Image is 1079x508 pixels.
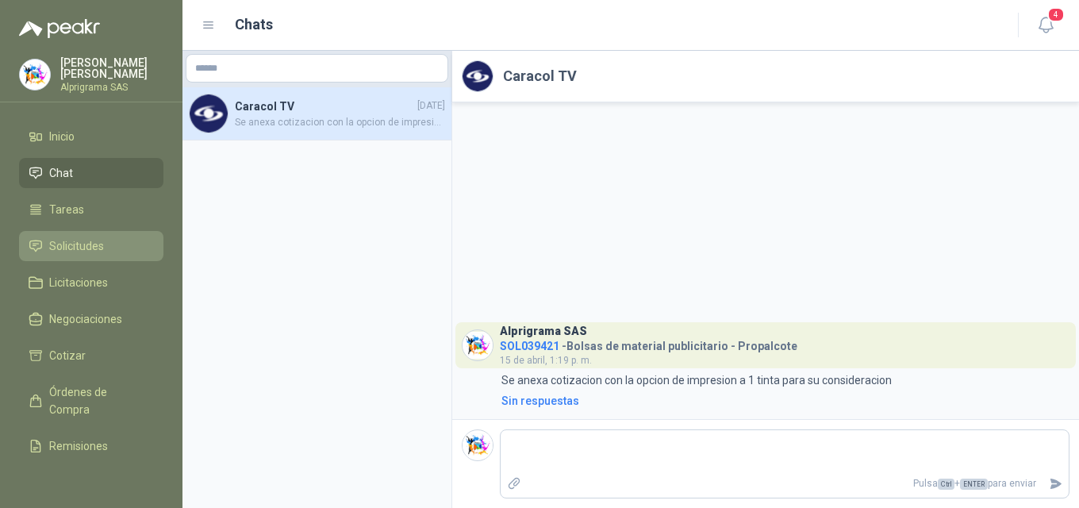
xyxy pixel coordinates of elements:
img: Logo peakr [19,19,100,38]
span: Órdenes de Compra [49,383,148,418]
a: Chat [19,158,163,188]
a: Sin respuestas [498,392,1069,410]
p: Alprigrama SAS [60,83,163,92]
p: Se anexa cotizacion con la opcion de impresion a 1 tinta para su consideracion [501,371,892,389]
a: Tareas [19,194,163,225]
span: 4 [1047,7,1065,22]
p: Pulsa + para enviar [528,470,1043,498]
span: Negociaciones [49,310,122,328]
img: Company Logo [463,330,493,360]
span: Ctrl [938,479,954,490]
span: Chat [49,164,73,182]
label: Adjuntar archivos [501,470,528,498]
span: Inicio [49,128,75,145]
h1: Chats [235,13,273,36]
a: Solicitudes [19,231,163,261]
h4: Caracol TV [235,98,414,115]
span: Remisiones [49,437,108,455]
img: Company Logo [463,61,493,91]
p: [PERSON_NAME] [PERSON_NAME] [60,57,163,79]
h3: Alprigrama SAS [500,327,587,336]
h2: Caracol TV [503,65,577,87]
span: Tareas [49,201,84,218]
img: Company Logo [463,430,493,460]
a: Negociaciones [19,304,163,334]
a: Configuración [19,468,163,498]
span: SOL039421 [500,340,559,352]
button: Enviar [1043,470,1069,498]
span: 15 de abril, 1:19 p. m. [500,355,592,366]
span: ENTER [960,479,988,490]
a: Órdenes de Compra [19,377,163,425]
a: Inicio [19,121,163,152]
span: Licitaciones [49,274,108,291]
img: Company Logo [190,94,228,133]
a: Company LogoCaracol TV[DATE]Se anexa cotizacion con la opcion de impresion a 1 tinta para su cons... [182,87,451,140]
span: Cotizar [49,347,86,364]
a: Cotizar [19,341,163,371]
div: Sin respuestas [501,392,579,410]
span: Se anexa cotizacion con la opcion de impresion a 1 tinta para su consideracion [235,115,445,130]
a: Remisiones [19,431,163,461]
span: Solicitudes [49,237,104,255]
span: [DATE] [417,98,445,114]
a: Licitaciones [19,267,163,298]
button: 4 [1031,11,1060,40]
h4: - Bolsas de material publicitario - Propalcote [500,336,797,351]
img: Company Logo [20,60,50,90]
